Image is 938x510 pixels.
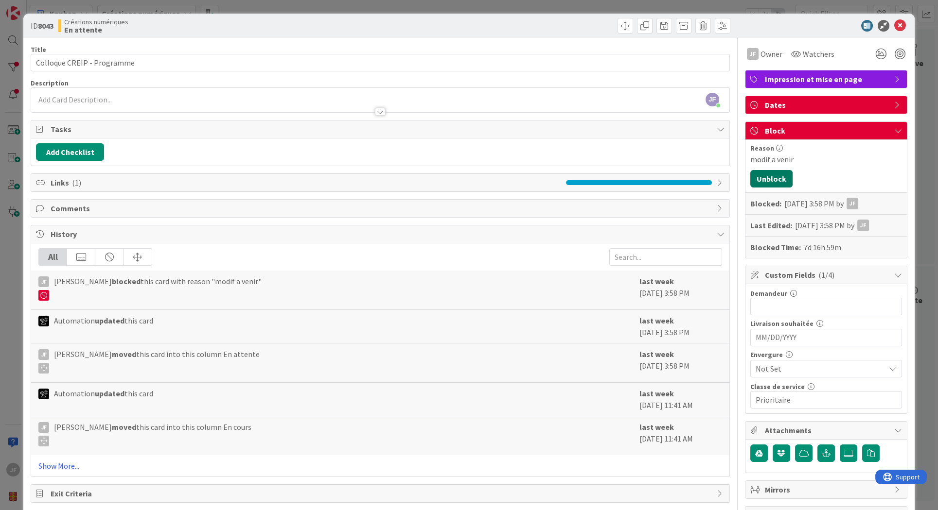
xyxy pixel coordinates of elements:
[20,1,44,13] span: Support
[756,362,880,375] span: Not Set
[747,48,759,60] div: JF
[639,421,722,450] div: [DATE] 11:41 AM
[38,21,53,31] b: 8043
[38,349,49,360] div: JF
[706,93,719,106] span: JF
[31,20,53,32] span: ID
[36,143,104,161] button: Add Checklist
[639,276,674,286] b: last week
[756,329,897,346] input: MM/DD/YYYY
[51,123,712,135] span: Tasks
[31,79,69,87] span: Description
[38,276,49,287] div: JF
[95,389,124,398] b: updated
[112,422,136,432] b: moved
[64,18,128,26] span: Créations numériques
[51,177,561,188] span: Links
[765,269,889,281] span: Custom Fields
[51,203,712,214] span: Comments
[795,220,869,231] div: [DATE] 3:58 PM by
[750,153,902,165] div: modif a venir
[847,198,858,209] div: JF
[765,99,889,111] span: Dates
[818,270,834,280] span: ( 1/4 )
[750,145,774,152] span: Reason
[112,349,136,359] b: moved
[51,488,712,499] span: Exit Criteria
[784,198,858,209] div: [DATE] 3:58 PM by
[750,320,902,327] div: Livraison souhaitée
[750,351,902,358] div: Envergure
[54,348,260,374] span: [PERSON_NAME] this card into this column En attente
[750,382,805,391] label: Classe de service
[112,276,141,286] b: blocked
[750,289,787,298] label: Demandeur
[639,275,722,305] div: [DATE] 3:58 PM
[39,249,67,265] div: All
[803,48,834,60] span: Watchers
[750,220,792,231] b: Last Edited:
[750,198,781,209] b: Blocked:
[51,228,712,240] span: History
[639,422,674,432] b: last week
[765,425,889,436] span: Attachments
[95,316,124,325] b: updated
[72,178,81,187] span: ( 1 )
[54,275,262,301] span: [PERSON_NAME] this card with reason "modif a venir"
[639,316,674,325] b: last week
[54,421,251,446] span: [PERSON_NAME] this card into this column En cours
[639,348,722,377] div: [DATE] 3:58 PM
[765,73,889,85] span: Impression et mise en page
[609,248,722,266] input: Search...
[64,26,128,34] b: En attente
[31,54,730,71] input: type card name here...
[31,45,46,54] label: Title
[639,315,722,338] div: [DATE] 3:58 PM
[639,388,722,411] div: [DATE] 11:41 AM
[639,389,674,398] b: last week
[765,125,889,136] span: Block
[857,220,869,231] div: JF
[38,422,49,433] div: JF
[54,388,153,399] span: Automation this card
[38,460,722,472] a: Show More...
[639,349,674,359] b: last week
[761,48,782,60] span: Owner
[804,241,841,253] div: 7d 16h 59m
[765,484,889,495] span: Mirrors
[750,170,793,187] button: Unblock
[750,241,801,253] b: Blocked Time:
[54,315,153,326] span: Automation this card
